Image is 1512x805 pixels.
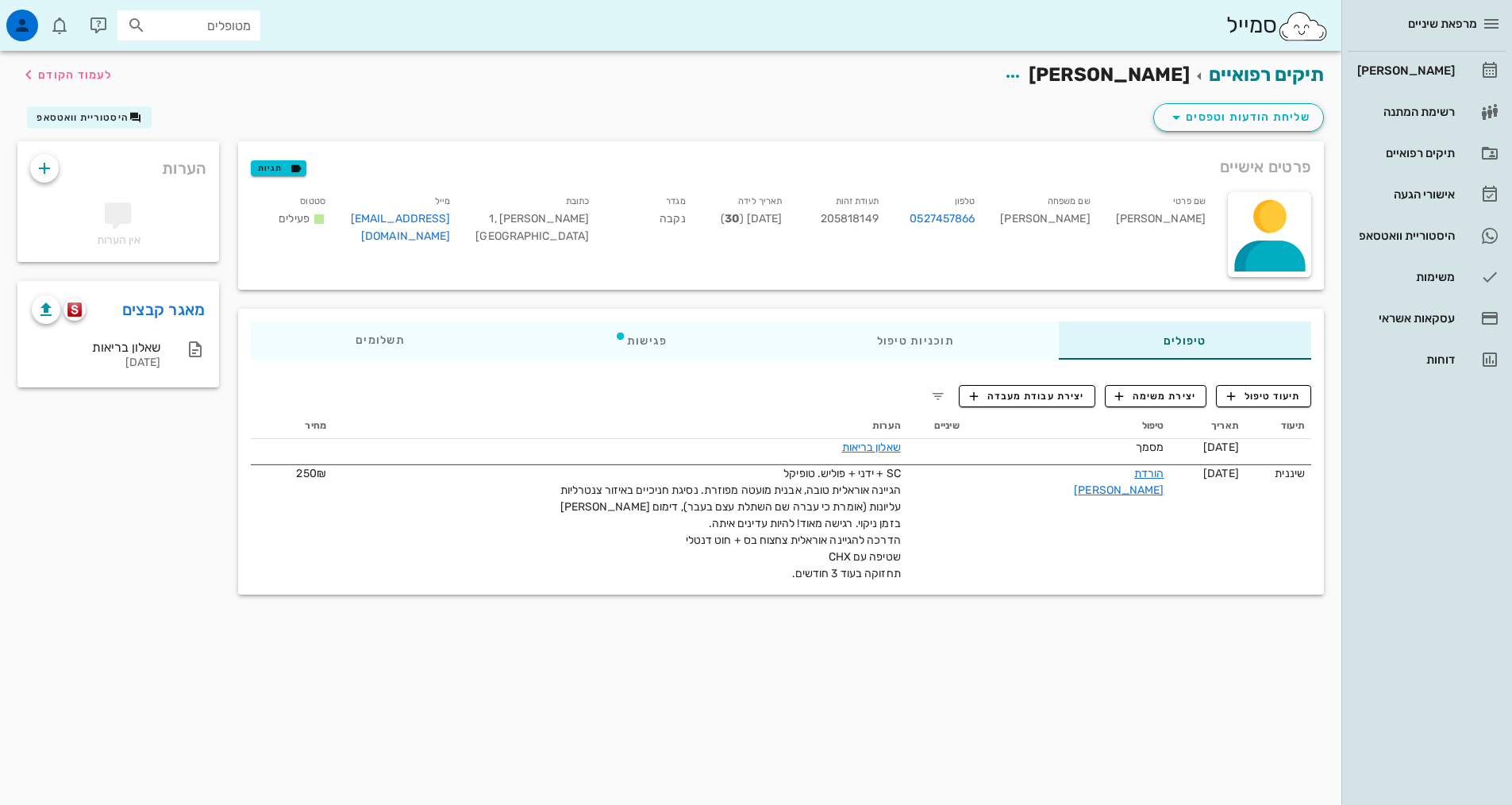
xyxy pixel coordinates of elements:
[1227,389,1301,403] span: תיעוד טיפול
[63,299,86,321] button: scanora logo
[32,356,160,370] div: [DATE]
[122,297,206,322] a: מאגר קבצים
[1167,108,1310,127] span: שליחת הודעות וטפסים
[32,340,160,355] div: שאלון בריאות
[1354,64,1455,77] div: [PERSON_NAME]
[489,212,589,225] span: [PERSON_NAME] 1
[1348,52,1506,90] a: [PERSON_NAME]
[1203,467,1239,480] span: [DATE]
[1136,441,1164,454] span: מסמך
[910,210,975,228] a: 0527457866
[38,68,112,82] span: לעמוד הקודם
[475,229,589,243] span: [GEOGRAPHIC_DATA]
[1245,414,1311,439] th: תיעוד
[666,196,685,206] small: מגדר
[836,196,879,206] small: תעודת זהות
[1209,64,1324,86] a: תיקים רפואיים
[1105,385,1207,407] button: יצירת משימה
[772,322,1059,360] div: תוכניות טיפול
[1408,17,1477,31] span: מרפאת שיניים
[1348,175,1506,214] a: אישורי הגעה
[1354,106,1455,118] div: רשימת המתנה
[1171,414,1245,439] th: תאריך
[1252,465,1305,482] div: שיננית
[1354,353,1455,366] div: דוחות
[296,467,325,480] span: 250₪
[279,212,310,225] span: פעילים
[1103,189,1218,255] div: [PERSON_NAME]
[1203,441,1239,454] span: [DATE]
[1277,10,1329,42] img: SmileCloud logo
[842,441,901,454] a: שאלון בריאות
[725,212,740,225] strong: 30
[356,335,405,346] span: תשלומים
[1048,196,1091,206] small: שם משפחה
[1348,217,1506,255] a: היסטוריית וואטסאפ
[1029,64,1190,86] span: [PERSON_NAME]
[67,302,83,317] img: scanora logo
[27,106,152,129] button: היסטוריית וואטסאפ
[1153,103,1324,132] button: שליחת הודעות וטפסים
[738,196,782,206] small: תאריך לידה
[1226,9,1329,43] div: סמייל
[351,212,451,243] a: [EMAIL_ADDRESS][DOMAIN_NAME]
[1354,312,1455,325] div: עסקאות אשראי
[560,467,901,580] span: SC + ידני + פוליש. טופיקל הגיינה אוראלית טובה, אבנית מועטה מפוזרת. נסיגת חניכיים באיזור צנטרליות ...
[1348,299,1506,337] a: עסקאות אשראי
[510,322,772,360] div: פגישות
[47,13,56,22] span: תג
[1354,271,1455,283] div: משימות
[1354,147,1455,160] div: תיקים רפואיים
[251,160,306,176] button: תגיות
[37,112,129,123] span: היסטוריית וואטסאפ
[602,189,698,255] div: נקבה
[19,60,112,89] button: לעמוד הקודם
[1216,385,1311,407] button: תיעוד טיפול
[1348,258,1506,296] a: משימות
[907,414,966,439] th: שיניים
[959,385,1095,407] button: יצירת עבודת מעבדה
[1074,467,1164,497] a: הורדת [PERSON_NAME]
[1173,196,1206,206] small: שם פרטי
[494,212,497,225] span: ,
[1354,188,1455,201] div: אישורי הגעה
[987,189,1102,255] div: [PERSON_NAME]
[955,196,975,206] small: טלפון
[258,161,299,175] span: תגיות
[17,141,219,187] div: הערות
[1348,341,1506,379] a: דוחות
[435,196,450,206] small: מייל
[721,212,782,225] span: [DATE] ( )
[97,233,140,247] span: אין הערות
[251,414,333,439] th: מחיר
[566,196,590,206] small: כתובת
[821,212,879,225] span: 205818149
[1348,134,1506,172] a: תיקים רפואיים
[300,196,325,206] small: סטטוס
[1059,322,1311,360] div: טיפולים
[966,414,1171,439] th: טיפול
[1220,154,1311,179] span: פרטים אישיים
[1115,389,1196,403] span: יצירת משימה
[970,389,1084,403] span: יצירת עבודת מעבדה
[333,414,907,439] th: הערות
[1354,229,1455,242] div: היסטוריית וואטסאפ
[1348,93,1506,131] a: רשימת המתנה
